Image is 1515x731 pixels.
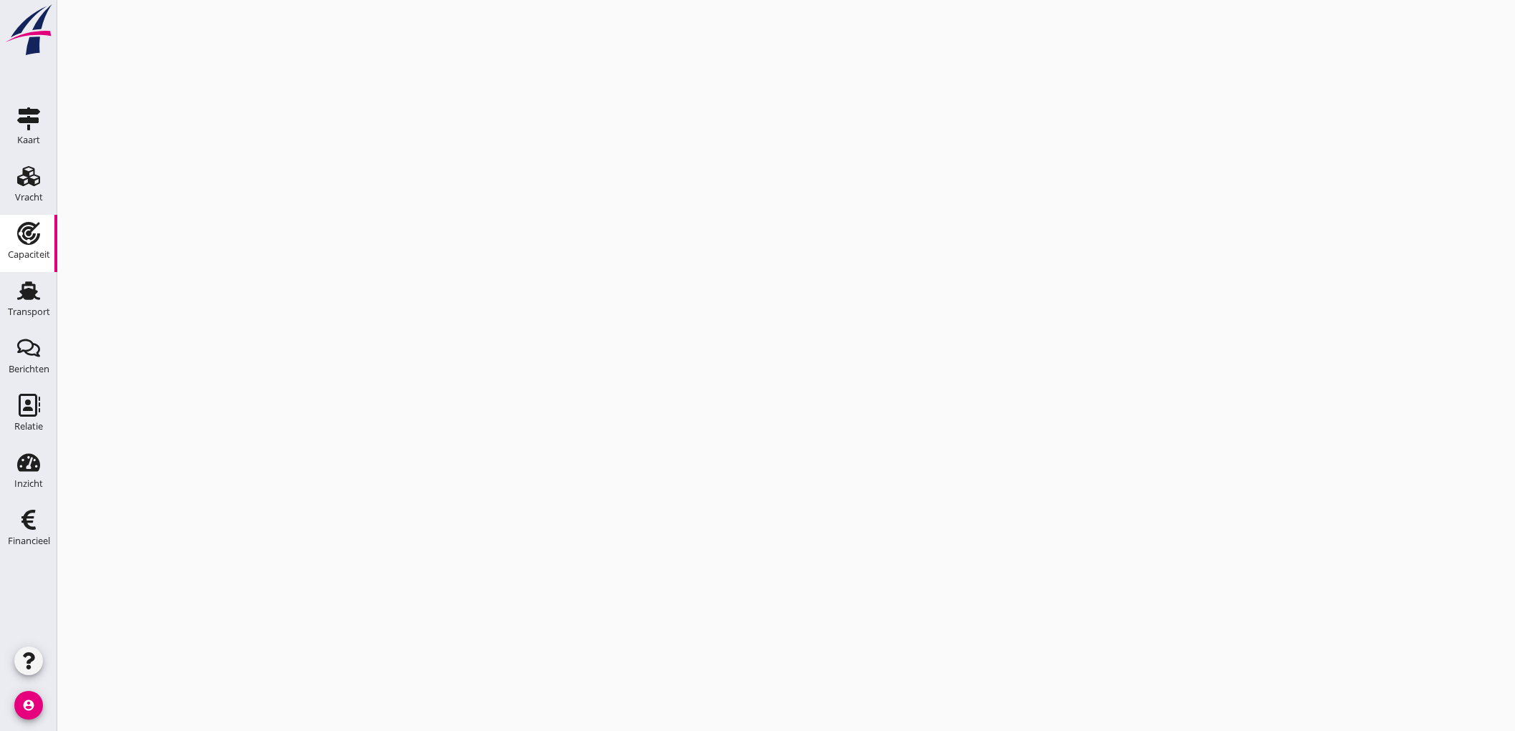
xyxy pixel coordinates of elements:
[15,193,43,202] div: Vracht
[14,422,43,431] div: Relatie
[8,536,50,546] div: Financieel
[17,135,40,145] div: Kaart
[3,4,54,57] img: logo-small.a267ee39.svg
[8,307,50,316] div: Transport
[8,250,50,259] div: Capaciteit
[9,364,49,374] div: Berichten
[14,691,43,720] i: account_circle
[14,479,43,488] div: Inzicht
